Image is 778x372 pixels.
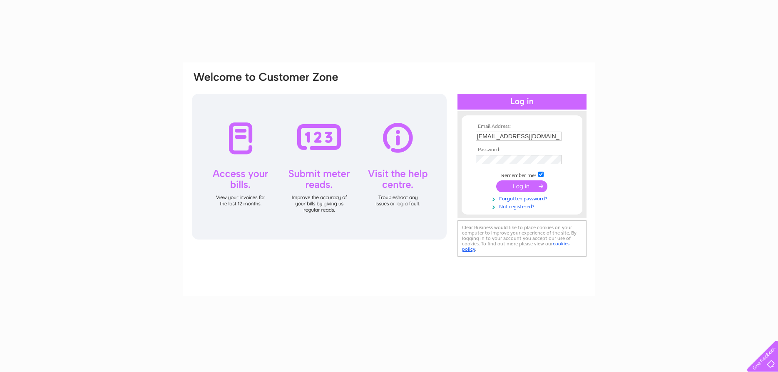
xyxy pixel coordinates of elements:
[476,202,570,210] a: Not registered?
[457,220,587,257] div: Clear Business would like to place cookies on your computer to improve your experience of the sit...
[474,170,570,179] td: Remember me?
[462,241,569,252] a: cookies policy
[496,180,547,192] input: Submit
[476,194,570,202] a: Forgotten password?
[474,124,570,130] th: Email Address:
[474,147,570,153] th: Password:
